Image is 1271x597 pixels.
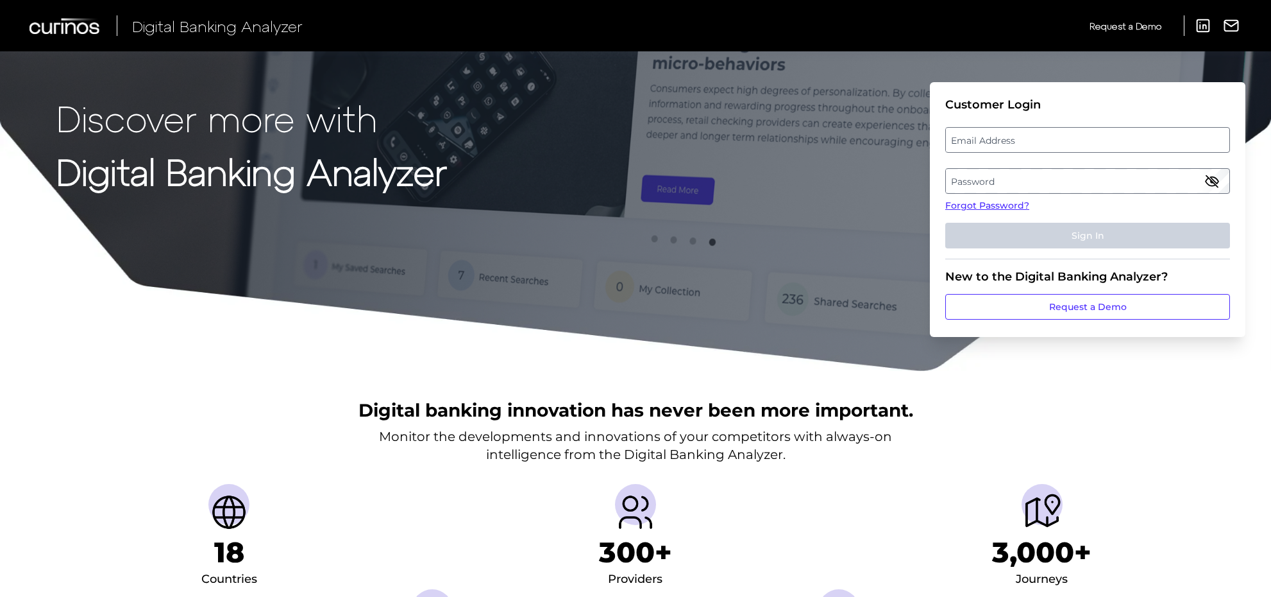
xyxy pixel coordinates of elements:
[946,128,1229,151] label: Email Address
[56,150,447,193] strong: Digital Banking Analyzer
[615,492,656,533] img: Providers
[379,428,892,463] p: Monitor the developments and innovations of your competitors with always-on intelligence from the...
[132,17,303,35] span: Digital Banking Analyzer
[945,294,1230,320] a: Request a Demo
[214,535,244,569] h1: 18
[946,169,1229,193] label: Password
[945,270,1230,284] div: New to the Digital Banking Analyzer?
[201,569,257,590] div: Countries
[56,98,447,138] p: Discover more with
[1090,15,1161,37] a: Request a Demo
[1090,21,1161,31] span: Request a Demo
[945,98,1230,112] div: Customer Login
[208,492,249,533] img: Countries
[599,535,672,569] h1: 300+
[945,223,1230,248] button: Sign In
[608,569,662,590] div: Providers
[945,199,1230,212] a: Forgot Password?
[358,398,913,422] h2: Digital banking innovation has never been more important.
[1016,569,1068,590] div: Journeys
[1022,492,1063,533] img: Journeys
[992,535,1091,569] h1: 3,000+
[29,18,101,34] img: Curinos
